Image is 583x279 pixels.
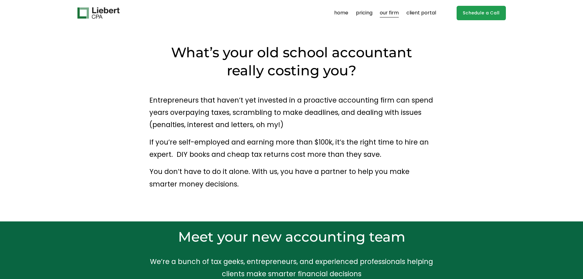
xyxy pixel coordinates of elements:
[149,136,434,161] p: If you’re self-employed and earning more than $100k, it’s the right time to hire an expert. DIY b...
[149,165,434,190] p: You don’t have to do it alone. With us, you have a partner to help you make smarter money decisions.
[149,228,434,246] h2: Meet your new accounting team
[457,6,506,20] a: Schedule a Call
[149,94,434,131] p: Entrepreneurs that haven’t yet invested in a proactive accounting firm can spend years overpaying...
[380,8,399,18] a: our firm
[334,8,348,18] a: home
[77,7,120,19] img: Liebert CPA
[406,8,436,18] a: client portal
[167,43,416,79] h2: What’s your old school accountant really costing you?
[356,8,372,18] a: pricing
